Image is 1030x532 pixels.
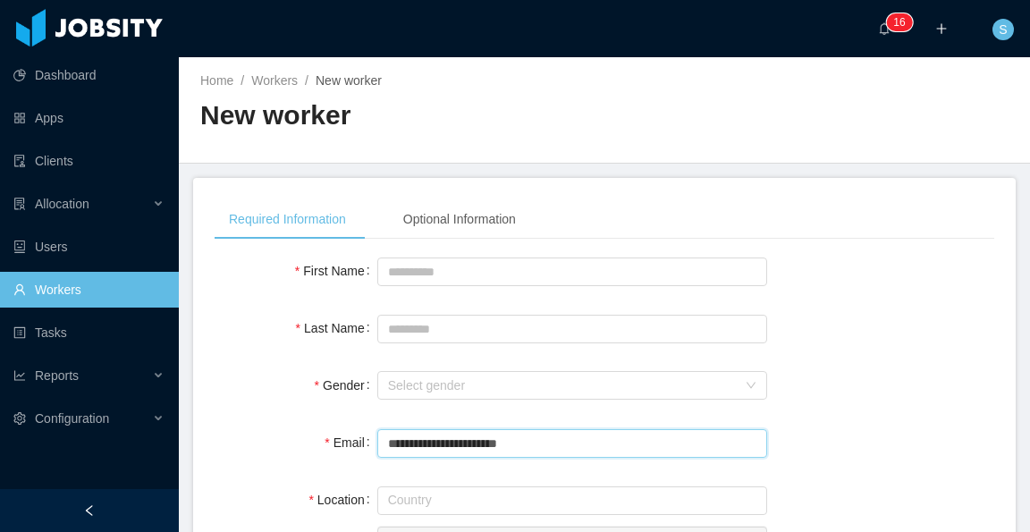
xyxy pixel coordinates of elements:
label: Gender [315,378,377,393]
span: / [241,73,244,88]
label: Last Name [296,321,377,335]
input: Email [377,429,767,458]
label: First Name [295,264,377,278]
i: icon: line-chart [13,369,26,382]
span: Reports [35,368,79,383]
span: Allocation [35,197,89,211]
i: icon: down [746,380,756,393]
span: S [999,19,1007,40]
div: Optional Information [389,199,530,240]
a: icon: appstoreApps [13,100,165,136]
i: icon: solution [13,198,26,210]
a: icon: userWorkers [13,272,165,308]
i: icon: setting [13,412,26,425]
div: Select gender [388,376,737,394]
p: 1 [893,13,899,31]
i: icon: plus [935,22,948,35]
h2: New worker [200,97,604,134]
span: / [305,73,308,88]
a: icon: robotUsers [13,229,165,265]
p: 6 [899,13,906,31]
label: Email [325,435,376,450]
a: icon: profileTasks [13,315,165,350]
input: First Name [377,258,767,286]
a: Home [200,73,233,88]
a: Workers [251,73,298,88]
input: Last Name [377,315,767,343]
a: icon: auditClients [13,143,165,179]
span: New worker [316,73,382,88]
a: icon: pie-chartDashboard [13,57,165,93]
sup: 16 [886,13,912,31]
label: Location [308,493,376,507]
span: Configuration [35,411,109,426]
i: icon: bell [878,22,891,35]
div: Required Information [215,199,360,240]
